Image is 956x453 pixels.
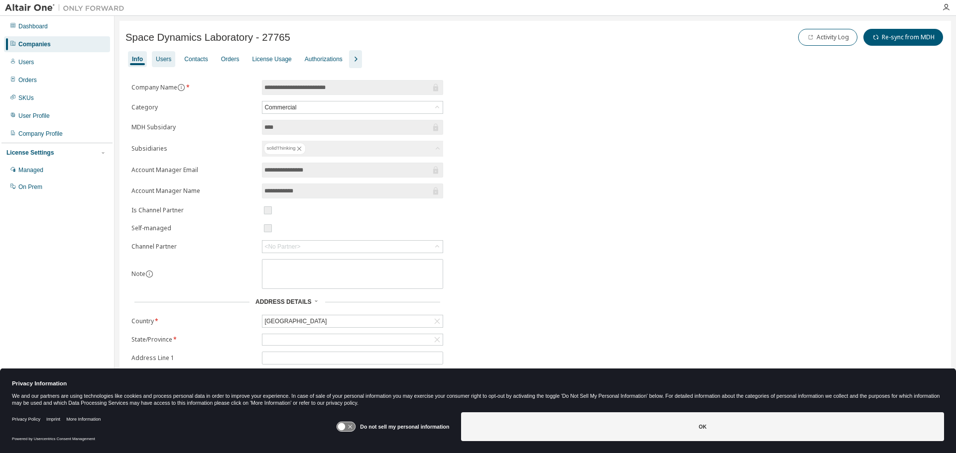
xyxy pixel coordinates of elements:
div: Info [132,55,143,63]
label: State/Province [131,336,256,344]
label: Subsidiaries [131,145,256,153]
div: Companies [18,40,51,48]
div: License Settings [6,149,54,157]
span: Address Details [255,298,311,305]
label: Account Manager Email [131,166,256,174]
label: Country [131,317,256,325]
div: Commercial [262,101,443,113]
button: Activity Log [798,29,857,46]
div: SKUs [18,94,34,102]
div: User Profile [18,112,50,120]
div: [GEOGRAPHIC_DATA] [263,316,328,327]
div: License Usage [252,55,291,63]
div: solidThinking [264,143,306,155]
label: Category [131,103,256,111]
div: On Prem [18,183,42,191]
div: Commercial [263,102,298,113]
label: MDH Subsidary [131,123,256,131]
div: Authorizations [305,55,343,63]
label: Self-managed [131,224,256,232]
div: solidThinking [262,141,443,157]
div: [GEOGRAPHIC_DATA] [262,315,443,327]
div: Orders [221,55,239,63]
label: Address Line 1 [131,354,256,362]
div: Orders [18,76,37,84]
div: Users [18,58,34,66]
div: Company Profile [18,130,63,138]
div: Contacts [184,55,208,63]
div: <No Partner> [264,243,300,251]
span: Space Dynamics Laboratory - 27765 [125,32,290,43]
div: Users [156,55,171,63]
div: Dashboard [18,22,48,30]
button: Re-sync from MDH [863,29,943,46]
img: Altair One [5,3,129,13]
button: information [145,270,153,278]
label: Account Manager Name [131,187,256,195]
label: Channel Partner [131,243,256,251]
label: Is Channel Partner [131,206,256,214]
button: information [177,84,185,91]
label: Company Name [131,84,256,91]
div: <No Partner> [262,241,443,253]
div: Managed [18,166,43,174]
label: Note [131,270,145,278]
